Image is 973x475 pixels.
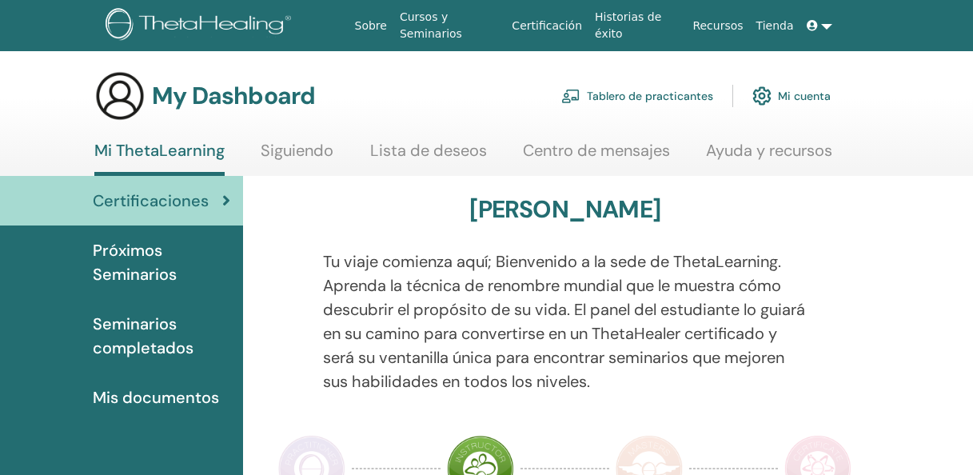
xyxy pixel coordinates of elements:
h3: My Dashboard [152,82,315,110]
a: Centro de mensajes [523,141,670,172]
a: Tienda [750,11,800,41]
h3: [PERSON_NAME] [469,195,660,224]
a: Cursos y Seminarios [393,2,505,49]
a: Ayuda y recursos [706,141,832,172]
a: Mi cuenta [752,78,831,114]
p: Tu viaje comienza aquí; Bienvenido a la sede de ThetaLearning. Aprenda la técnica de renombre mun... [323,249,808,393]
span: Certificaciones [93,189,209,213]
a: Certificación [505,11,588,41]
a: Siguiendo [261,141,333,172]
a: Recursos [686,11,749,41]
img: logo.png [106,8,297,44]
a: Sobre [349,11,393,41]
a: Tablero de practicantes [561,78,713,114]
img: chalkboard-teacher.svg [561,89,580,103]
span: Seminarios completados [93,312,230,360]
span: Mis documentos [93,385,219,409]
span: Próximos Seminarios [93,238,230,286]
a: Historias de éxito [588,2,686,49]
a: Lista de deseos [370,141,487,172]
img: generic-user-icon.jpg [94,70,146,122]
img: cog.svg [752,82,772,110]
a: Mi ThetaLearning [94,141,225,176]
